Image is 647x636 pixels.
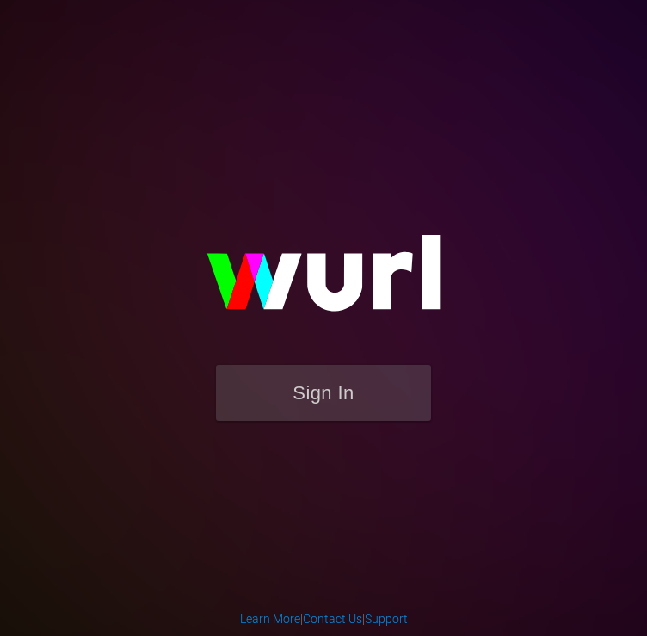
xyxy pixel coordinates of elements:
button: Sign In [216,365,431,421]
a: Support [365,612,408,626]
div: | | [240,610,408,627]
a: Learn More [240,612,300,626]
img: wurl-logo-on-black-223613ac3d8ba8fe6dc639794a292ebdb59501304c7dfd60c99c58986ef67473.svg [151,198,496,365]
a: Contact Us [303,612,362,626]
